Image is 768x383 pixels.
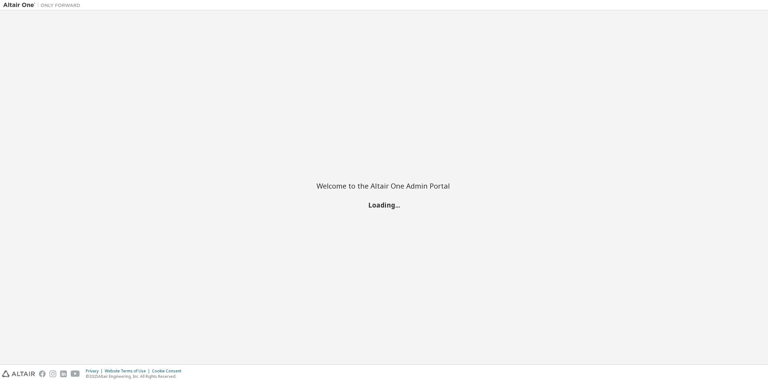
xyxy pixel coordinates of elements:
[86,374,185,379] p: © 2025 Altair Engineering, Inc. All Rights Reserved.
[49,370,56,377] img: instagram.svg
[152,369,185,374] div: Cookie Consent
[60,370,67,377] img: linkedin.svg
[39,370,46,377] img: facebook.svg
[2,370,35,377] img: altair_logo.svg
[317,181,451,190] h2: Welcome to the Altair One Admin Portal
[105,369,152,374] div: Website Terms of Use
[71,370,80,377] img: youtube.svg
[3,2,84,8] img: Altair One
[317,201,451,209] h2: Loading...
[86,369,105,374] div: Privacy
